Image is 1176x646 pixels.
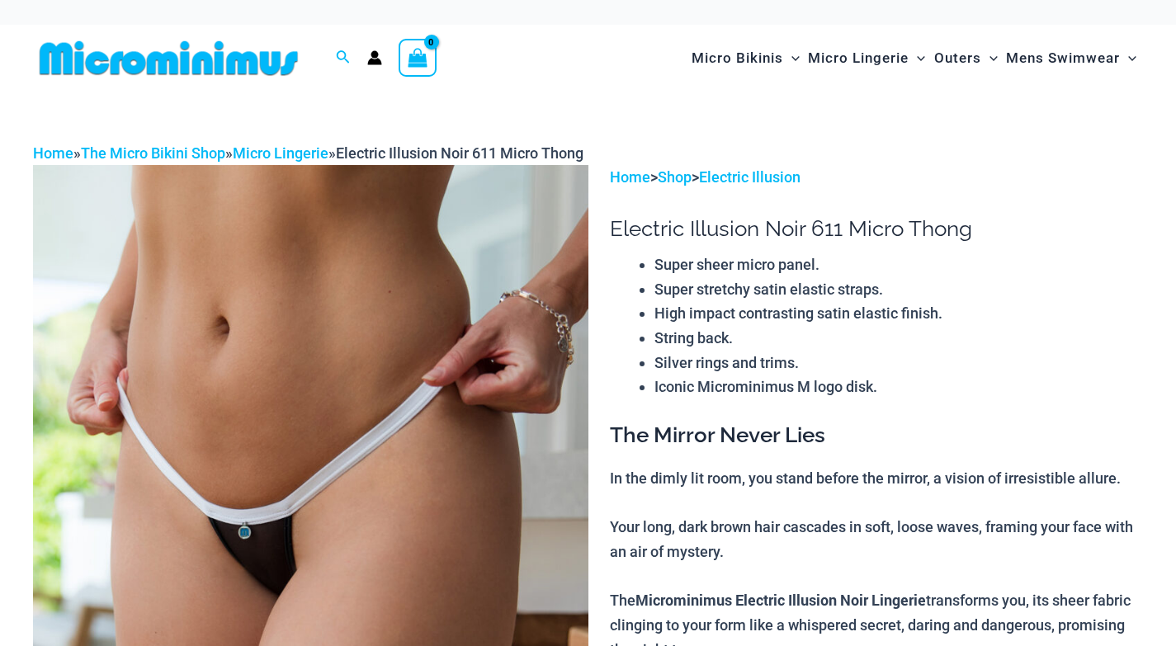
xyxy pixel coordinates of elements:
span: Outers [934,37,981,79]
span: Menu Toggle [1120,37,1136,79]
a: View Shopping Cart, empty [399,39,437,77]
a: Electric Illusion [699,168,801,186]
span: Micro Lingerie [808,37,909,79]
span: Menu Toggle [981,37,998,79]
a: Home [610,168,650,186]
a: The Micro Bikini Shop [81,144,225,162]
li: Super sheer micro panel. [654,252,1143,277]
a: Search icon link [336,48,351,68]
li: String back. [654,326,1143,351]
a: Mens SwimwearMenu ToggleMenu Toggle [1002,33,1141,83]
li: High impact contrasting satin elastic finish. [654,301,1143,326]
h1: Electric Illusion Noir 611 Micro Thong [610,216,1143,242]
a: Shop [658,168,692,186]
p: > > [610,165,1143,190]
span: Electric Illusion Noir 611 Micro Thong [336,144,583,162]
img: MM SHOP LOGO FLAT [33,40,305,77]
li: Iconic Microminimus M logo disk. [654,375,1143,399]
span: Micro Bikinis [692,37,783,79]
a: Micro BikinisMenu ToggleMenu Toggle [687,33,804,83]
a: Account icon link [367,50,382,65]
span: Mens Swimwear [1006,37,1120,79]
a: Micro LingerieMenu ToggleMenu Toggle [804,33,929,83]
span: Menu Toggle [909,37,925,79]
li: Silver rings and trims. [654,351,1143,375]
nav: Site Navigation [685,31,1143,86]
a: Home [33,144,73,162]
a: OutersMenu ToggleMenu Toggle [930,33,1002,83]
li: Super stretchy satin elastic straps. [654,277,1143,302]
span: Menu Toggle [783,37,800,79]
a: Micro Lingerie [233,144,328,162]
b: Microminimus Electric Illusion Noir Lingerie [635,590,926,610]
h3: The Mirror Never Lies [610,422,1143,450]
span: » » » [33,144,583,162]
